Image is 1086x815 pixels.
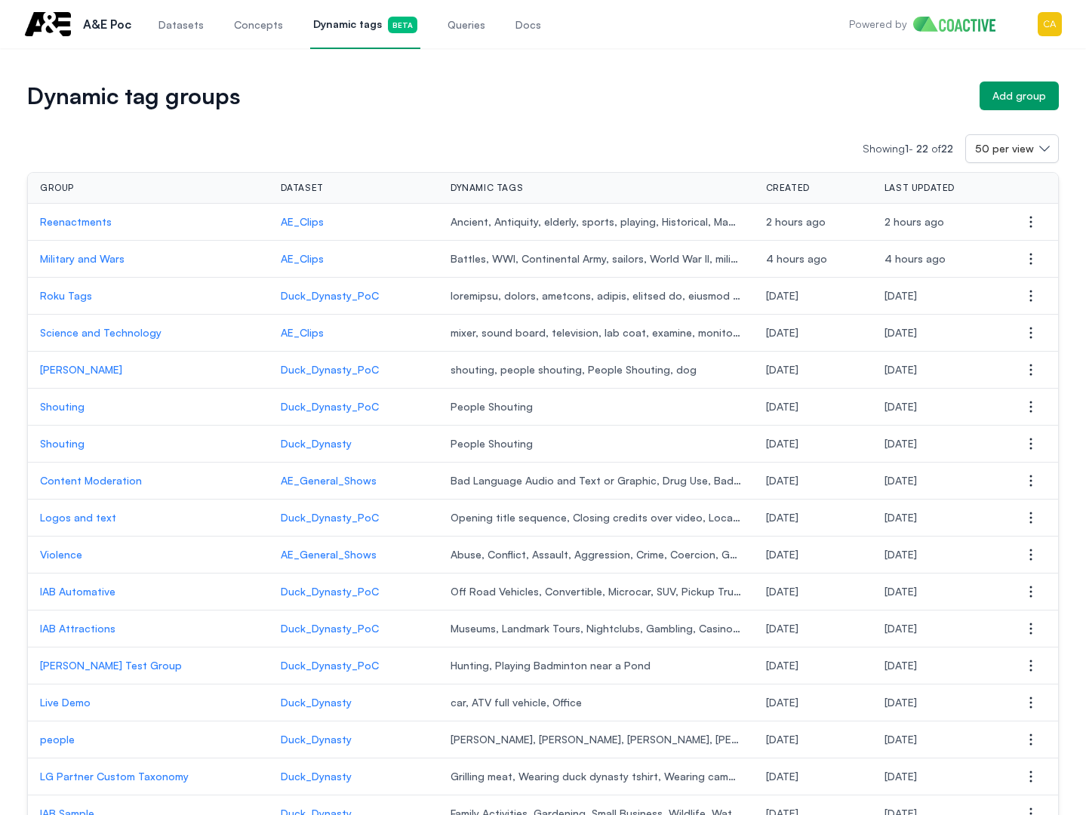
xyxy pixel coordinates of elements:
[40,182,74,194] span: Group
[281,362,426,377] p: Duck_Dynasty_PoC
[451,362,741,377] span: shouting, people shouting, People Shouting, dog
[451,547,741,562] span: Abuse, Conflict, Assault, Aggression, Crime, Coercion, Gang, Exploitation, Trauma, Intimidation, ...
[766,585,798,598] span: Thursday, June 26, 2025 at 7:57:52 AM EDT
[884,770,917,783] span: Friday, May 9, 2025 at 12:33:03 AM EDT
[40,769,257,784] a: LG Partner Custom Taxonomy
[281,214,426,229] a: AE_Clips
[40,510,257,525] a: Logos and text
[40,362,257,377] a: [PERSON_NAME]
[884,622,917,635] span: Thursday, June 26, 2025 at 7:49:59 AM EDT
[451,510,741,525] span: Opening title sequence, Closing credits over video, Location text on screen, Logo on screen, Lowe...
[451,473,741,488] span: Bad Language Audio and Text or Graphic, Drug Use, Bad Language Text or Graphic Only, Bad Language...
[451,621,741,636] span: Museums, Landmark Tours, Nightclubs, Gambling, Casinos, Theater Venues, Restaurants, Outdoor Acti...
[884,437,917,450] span: Tuesday, July 22, 2025 at 4:46:53 PM EDT
[448,17,485,32] span: Queries
[931,142,953,155] span: of
[451,769,741,784] span: Grilling meat, Wearing duck dynasty tshirt, Wearing camouflage, Decoy duck, Cooking, Filleting fi...
[884,548,917,561] span: Monday, June 30, 2025 at 11:26:56 AM EDT
[281,182,324,194] span: Dataset
[849,17,907,32] p: Powered by
[281,695,426,710] a: Duck_Dynasty
[40,695,257,710] p: Live Demo
[975,141,1034,156] span: 50 per view
[766,659,798,672] span: Wednesday, June 25, 2025 at 2:25:57 PM EDT
[884,215,944,228] span: Tuesday, August 12, 2025 at 2:25:11 PM EDT
[40,399,257,414] a: Shouting
[281,732,426,747] a: Duck_Dynasty
[83,15,131,33] p: A&E Poc
[992,88,1046,103] div: Add group
[451,251,741,266] span: Battles, WWI, Continental Army, sailors, World War II, military, War, [DEMOGRAPHIC_DATA] Navy SEA...
[451,214,741,229] span: Ancient, Antiquity, elderly, sports, playing, Historical, Man, People, Family, Woman, workers, Di...
[281,325,426,340] a: AE_Clips
[884,252,946,265] span: Tuesday, August 12, 2025 at 12:39:29 PM EDT
[766,622,798,635] span: Thursday, June 26, 2025 at 7:49:59 AM EDT
[884,289,917,302] span: Thursday, July 24, 2025 at 2:50:59 PM EDT
[281,251,426,266] a: AE_Clips
[451,732,741,747] span: [PERSON_NAME], [PERSON_NAME], [PERSON_NAME], [PERSON_NAME]
[451,584,741,599] span: Off Road Vehicles, Convertible, Microcar, SUV, Pickup Trucks, Crossover, Minivan, Station Wagon, ...
[965,134,1059,163] button: 50 per view
[766,182,810,194] span: Created
[281,510,426,525] p: Duck_Dynasty_PoC
[281,621,426,636] a: Duck_Dynasty_PoC
[766,474,798,487] span: Monday, July 21, 2025 at 8:23:08 PM EDT
[451,436,741,451] span: People Shouting
[281,658,426,673] a: Duck_Dynasty_PoC
[766,548,798,561] span: Monday, June 30, 2025 at 11:26:56 AM EDT
[281,547,426,562] a: AE_General_Shows
[451,399,741,414] span: People Shouting
[40,473,257,488] a: Content Moderation
[281,399,426,414] a: Duck_Dynasty_PoC
[451,325,741,340] span: mixer, sound board, television, lab coat, examine, monitor, laboratory, doctor, [PERSON_NAME], eq...
[451,695,741,710] span: car, ATV full vehicle, Office
[40,214,257,229] a: Reenactments
[913,17,1008,32] img: Home
[40,288,257,303] a: Roku Tags
[24,12,71,36] img: A&E Poc
[884,326,917,339] span: Thursday, July 24, 2025 at 12:20:15 PM EDT
[1038,12,1062,36] img: Menu for the logged in user
[40,251,257,266] a: Military and Wars
[941,142,953,155] span: 22
[281,288,426,303] a: Duck_Dynasty_PoC
[40,325,257,340] a: Science and Technology
[884,696,917,709] span: Friday, June 6, 2025 at 10:26:17 AM EDT
[40,547,257,562] a: Violence
[884,474,917,487] span: Monday, July 21, 2025 at 8:23:08 PM EDT
[234,17,283,32] span: Concepts
[766,363,798,376] span: Wednesday, July 23, 2025 at 1:10:36 PM EDT
[884,511,917,524] span: Friday, July 18, 2025 at 10:06:49 AM EDT
[766,252,827,265] span: Tuesday, August 12, 2025 at 12:39:29 PM EDT
[388,17,417,33] span: Beta
[40,658,257,673] a: [PERSON_NAME] Test Group
[281,473,426,488] p: AE_General_Shows
[766,733,798,746] span: Friday, May 9, 2025 at 12:52:45 PM EDT
[40,584,257,599] a: IAB Automative
[281,436,426,451] a: Duck_Dynasty
[281,769,426,784] p: Duck_Dynasty
[40,621,257,636] p: IAB Attractions
[863,141,965,156] p: Showing -
[40,732,257,747] a: people
[281,584,426,599] p: Duck_Dynasty_PoC
[766,289,798,302] span: Thursday, July 24, 2025 at 2:50:59 PM EDT
[766,696,798,709] span: Friday, June 6, 2025 at 10:26:17 AM EDT
[884,585,917,598] span: Thursday, June 26, 2025 at 7:57:52 AM EDT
